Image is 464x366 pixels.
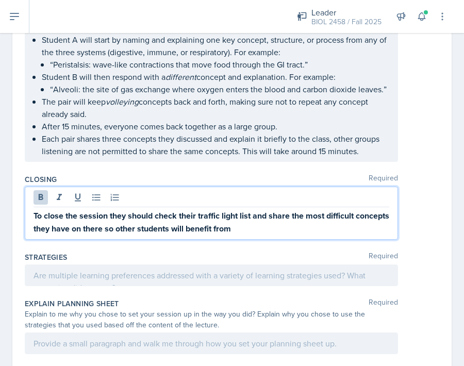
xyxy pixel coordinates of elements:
[42,34,389,58] p: Student A will start by naming and explaining one key concept, structure, or process from any of ...
[369,252,398,262] span: Required
[50,58,389,71] p: “Peristalsis: wave-like contractions that move food through the GI tract.”
[369,174,398,185] span: Required
[42,132,389,157] p: Each pair shares three concepts they discussed and explain it briefly to the class, other groups ...
[42,120,389,132] p: After 15 minutes, everyone comes back together as a large group.
[106,96,139,107] em: volleying
[34,210,391,235] strong: To close the session they should check their traffic light list and share the most difficult conc...
[25,252,68,262] label: Strategies
[42,95,389,120] p: The pair will keep concepts back and forth, making sure not to repeat any concept already said.
[165,71,196,82] em: different
[42,71,389,83] p: Student B will then respond with a concept and explanation. For example:
[25,298,119,309] label: Explain Planning Sheet
[25,309,398,330] div: Explain to me why you chose to set your session up in the way you did? Explain why you chose to u...
[50,83,389,95] p: “Alveoli: the site of gas exchange where oxygen enters the blood and carbon dioxide leaves.”
[311,16,382,27] div: BIOL 2458 / Fall 2025
[311,6,382,19] div: Leader
[25,174,57,185] label: Closing
[369,298,398,309] span: Required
